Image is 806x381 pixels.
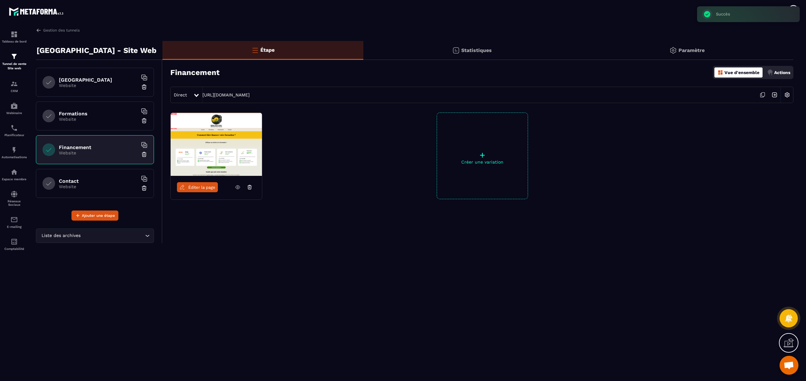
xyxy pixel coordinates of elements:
[780,356,798,375] div: Ouvrir le chat
[2,211,27,233] a: emailemailE-mailing
[2,111,27,115] p: Webinaire
[40,232,82,239] span: Liste des archives
[36,27,42,33] img: arrow
[2,119,27,141] a: schedulerschedulerPlanificateur
[2,225,27,228] p: E-mailing
[10,216,18,223] img: email
[2,26,27,48] a: formationformationTableau de bord
[71,211,118,221] button: Ajouter une étape
[260,47,275,53] p: Étape
[2,177,27,181] p: Espace membre
[59,184,138,189] p: Website
[10,53,18,60] img: formation
[82,232,144,239] input: Search for option
[2,141,27,164] a: automationsautomationsAutomatisations
[2,155,27,159] p: Automatisations
[141,185,147,191] img: trash
[2,75,27,97] a: formationformationCRM
[59,111,138,117] h6: Formations
[767,70,773,75] img: actions.d6e523a2.png
[10,124,18,132] img: scheduler
[2,233,27,255] a: accountantaccountantComptabilité
[2,48,27,75] a: formationformationTunnel de vente Site web
[724,70,759,75] p: Vue d'ensemble
[669,47,677,54] img: setting-gr.5f69749f.svg
[10,102,18,110] img: automations
[774,70,790,75] p: Actions
[59,77,138,83] h6: [GEOGRAPHIC_DATA]
[2,133,27,137] p: Planificateur
[188,185,215,190] span: Éditer la page
[177,182,218,192] a: Éditer la page
[678,47,705,53] p: Paramètre
[141,84,147,90] img: trash
[36,27,80,33] a: Gestion des tunnels
[9,6,65,17] img: logo
[141,151,147,158] img: trash
[10,146,18,154] img: automations
[781,89,793,101] img: setting-w.858f3a88.svg
[10,190,18,198] img: social-network
[251,46,259,54] img: bars-o.4a397970.svg
[2,247,27,251] p: Comptabilité
[2,186,27,211] a: social-networksocial-networkRéseaux Sociaux
[202,92,250,97] a: [URL][DOMAIN_NAME]
[718,70,723,75] img: dashboard-orange.40269519.svg
[10,80,18,88] img: formation
[82,212,115,219] span: Ajouter une étape
[37,44,156,57] p: [GEOGRAPHIC_DATA] - Site Web
[2,97,27,119] a: automationsautomationsWebinaire
[2,40,27,43] p: Tableau de bord
[171,113,262,176] img: image
[59,150,138,155] p: Website
[174,92,187,97] span: Direct
[170,68,219,77] h3: Financement
[2,62,27,71] p: Tunnel de vente Site web
[10,238,18,245] img: accountant
[10,168,18,176] img: automations
[437,159,528,165] p: Créer une variation
[36,228,154,243] div: Search for option
[59,178,138,184] h6: Contact
[141,118,147,124] img: trash
[10,31,18,38] img: formation
[452,47,460,54] img: stats.20deebd0.svg
[437,151,528,159] p: +
[769,89,780,101] img: arrow-next.bcc2205e.svg
[2,164,27,186] a: automationsautomationsEspace membre
[59,117,138,122] p: Website
[59,144,138,150] h6: Financement
[2,199,27,206] p: Réseaux Sociaux
[2,89,27,93] p: CRM
[59,83,138,88] p: Website
[461,47,492,53] p: Statistiques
